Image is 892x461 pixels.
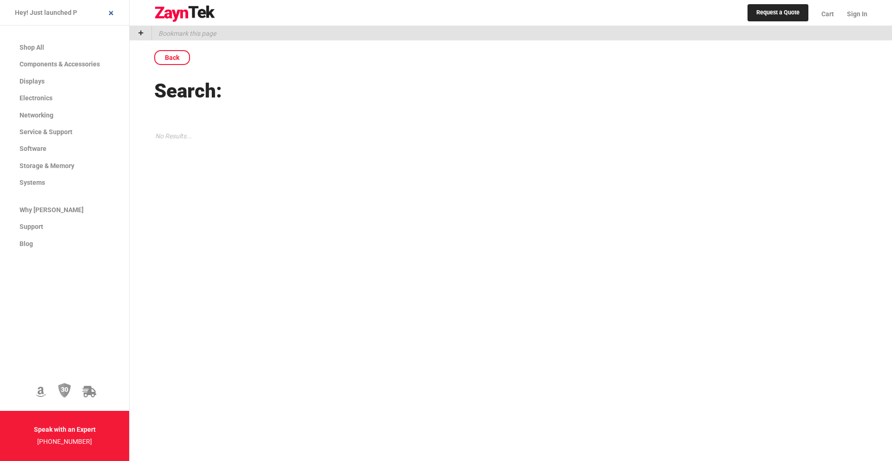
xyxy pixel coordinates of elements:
[20,94,52,102] span: Electronics
[821,10,834,18] span: Cart
[748,4,808,22] a: Request a Quote
[37,438,92,445] a: [PHONE_NUMBER]
[840,2,867,26] a: Sign In
[20,78,45,85] span: Displays
[815,2,840,26] a: Cart
[20,111,53,119] span: Networking
[20,240,33,247] span: Blog
[20,223,43,230] span: Support
[20,206,84,214] span: Why [PERSON_NAME]
[20,145,46,152] span: Software
[20,179,45,186] span: Systems
[20,162,74,169] span: Storage & Memory
[20,60,100,68] span: Components & Accessories
[20,44,44,51] span: Shop All
[152,26,216,40] p: Bookmark this page
[34,426,96,433] strong: Speak with an Expert
[154,6,216,22] img: logo
[155,130,192,143] p: No Results...
[20,128,72,136] span: Service & Support
[154,78,867,104] h1: Search:
[154,50,190,65] a: Back
[58,383,71,398] img: 30 Day Return Policy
